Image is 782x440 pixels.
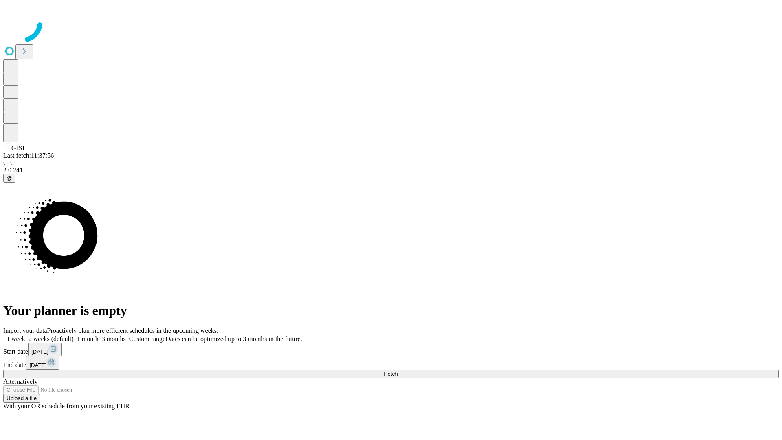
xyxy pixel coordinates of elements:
[384,371,398,377] span: Fetch
[3,174,15,183] button: @
[3,327,47,334] span: Import your data
[28,343,62,356] button: [DATE]
[102,335,126,342] span: 3 months
[7,335,25,342] span: 1 week
[3,394,40,403] button: Upload a file
[129,335,165,342] span: Custom range
[3,403,130,409] span: With your OR schedule from your existing EHR
[47,327,218,334] span: Proactively plan more efficient schedules in the upcoming weeks.
[3,370,779,378] button: Fetch
[77,335,99,342] span: 1 month
[3,303,779,318] h1: Your planner is empty
[165,335,302,342] span: Dates can be optimized up to 3 months in the future.
[29,335,74,342] span: 2 weeks (default)
[3,343,779,356] div: Start date
[3,378,37,385] span: Alternatively
[26,356,59,370] button: [DATE]
[3,356,779,370] div: End date
[3,167,779,174] div: 2.0.241
[3,159,779,167] div: GEI
[29,362,46,368] span: [DATE]
[3,152,54,159] span: Last fetch: 11:37:56
[11,145,27,152] span: GJSH
[7,175,12,181] span: @
[31,349,48,355] span: [DATE]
